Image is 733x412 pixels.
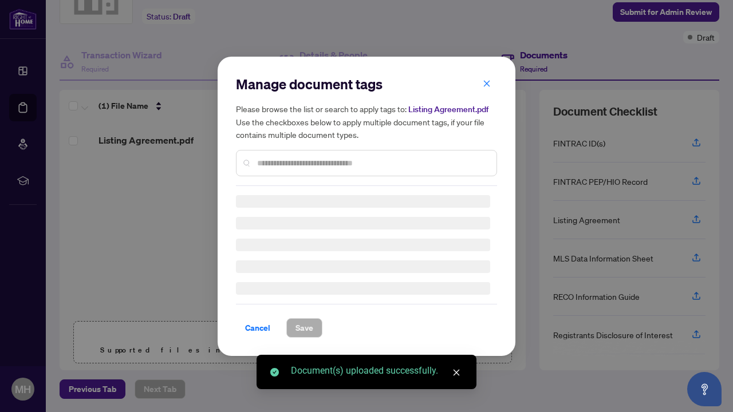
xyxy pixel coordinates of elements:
button: Save [286,318,322,338]
span: check-circle [270,368,279,377]
button: Cancel [236,318,279,338]
a: Close [450,366,463,379]
span: close [483,79,491,87]
span: close [452,369,460,377]
h2: Manage document tags [236,75,497,93]
div: Document(s) uploaded successfully. [291,364,463,378]
span: Listing Agreement.pdf [408,104,488,114]
h5: Please browse the list or search to apply tags to: Use the checkboxes below to apply multiple doc... [236,102,497,141]
span: Cancel [245,319,270,337]
button: Open asap [687,372,722,406]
